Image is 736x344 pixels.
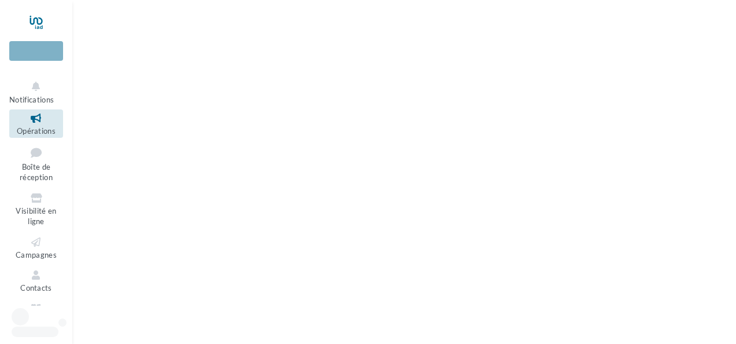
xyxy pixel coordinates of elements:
[9,300,63,328] a: Médiathèque
[9,233,63,262] a: Campagnes
[16,250,57,259] span: Campagnes
[9,109,63,138] a: Opérations
[9,41,63,61] div: Nouvelle campagne
[16,206,56,226] span: Visibilité en ligne
[20,283,52,292] span: Contacts
[20,162,53,182] span: Boîte de réception
[9,95,54,104] span: Notifications
[9,189,63,229] a: Visibilité en ligne
[9,142,63,185] a: Boîte de réception
[17,126,56,136] span: Opérations
[9,266,63,295] a: Contacts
